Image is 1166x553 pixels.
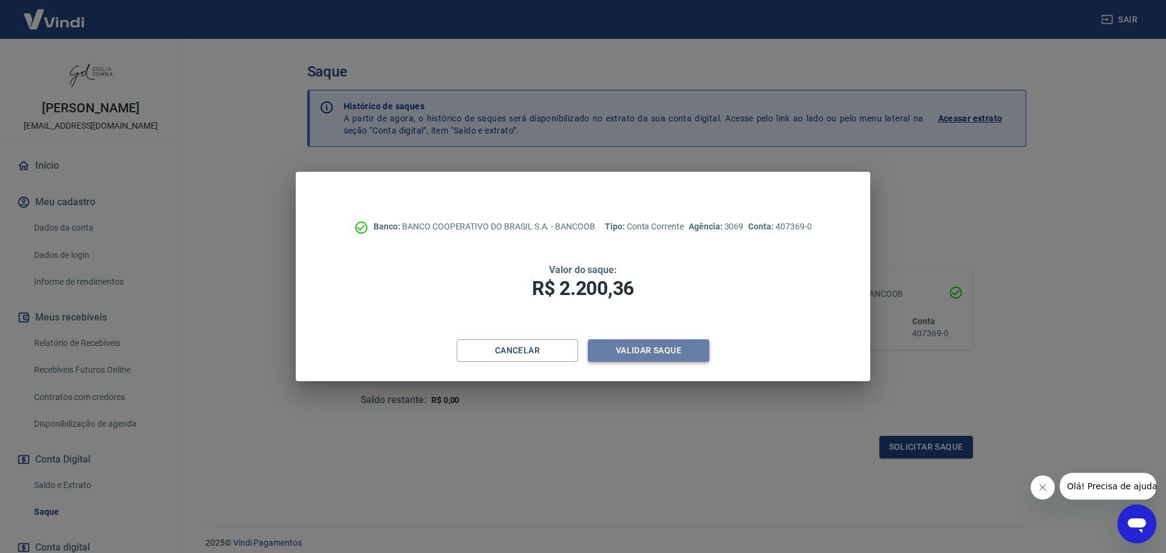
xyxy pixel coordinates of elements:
button: Cancelar [457,339,578,362]
button: Validar saque [588,339,709,362]
iframe: Fechar mensagem [1031,475,1055,500]
iframe: Botão para abrir a janela de mensagens [1117,504,1156,543]
p: Conta Corrente [605,220,684,233]
span: Conta: [748,222,776,231]
span: Olá! Precisa de ajuda? [7,8,102,18]
span: R$ 2.200,36 [532,277,634,300]
p: BANCO COOPERATIVO DO BRASIL S.A. - BANCOOB [373,220,595,233]
span: Valor do saque: [549,264,617,276]
span: Banco: [373,222,402,231]
p: 3069 [689,220,743,233]
span: Agência: [689,222,724,231]
p: 407369-0 [748,220,811,233]
span: Tipo: [605,222,627,231]
iframe: Mensagem da empresa [1060,473,1156,500]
